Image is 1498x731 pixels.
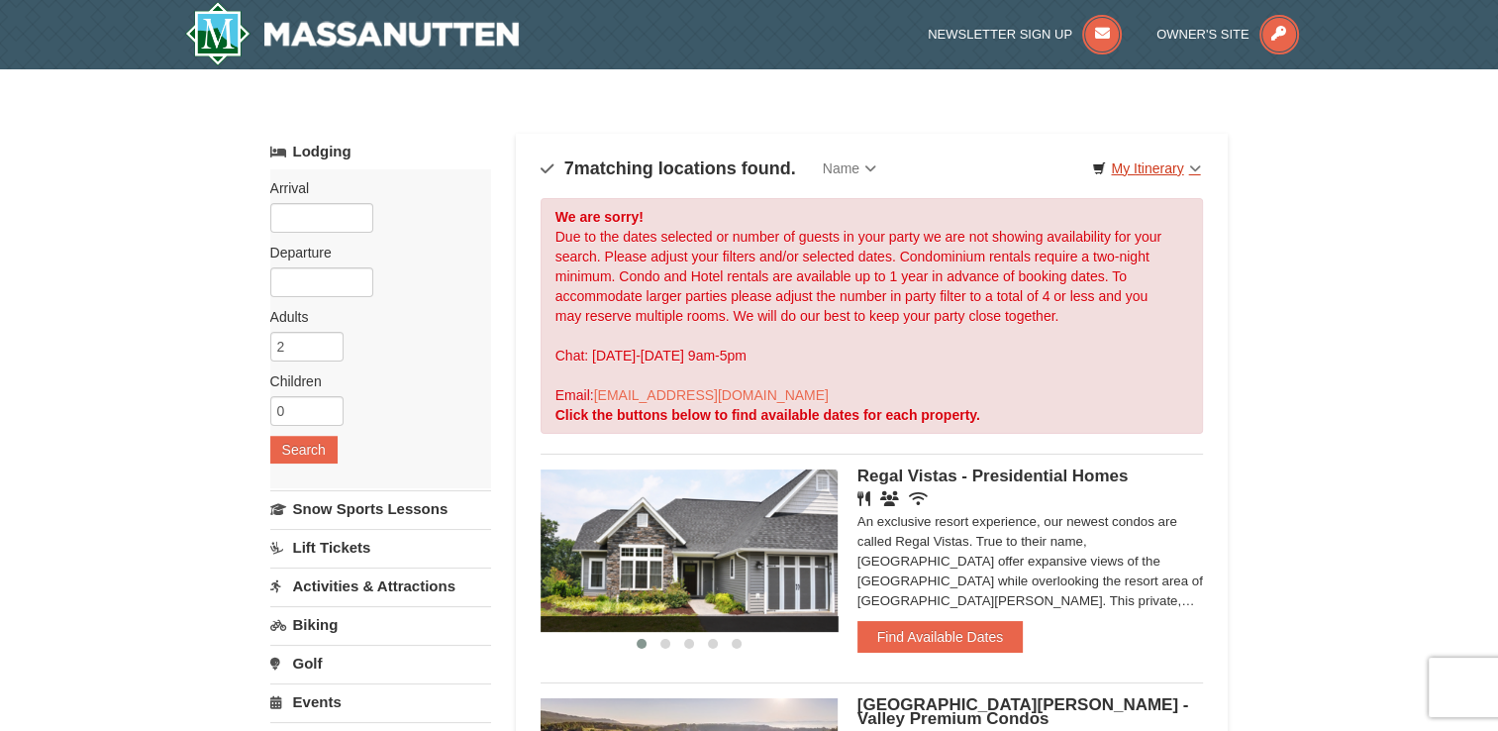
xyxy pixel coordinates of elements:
[270,134,491,169] a: Lodging
[909,491,928,506] i: Wireless Internet (free)
[270,606,491,643] a: Biking
[270,568,491,604] a: Activities & Attractions
[270,529,491,566] a: Lift Tickets
[857,467,1129,485] span: Regal Vistas - Presidential Homes
[541,158,796,178] h4: matching locations found.
[880,491,899,506] i: Banquet Facilities
[270,645,491,681] a: Golf
[270,490,491,527] a: Snow Sports Lessons
[1079,154,1213,183] a: My Itinerary
[928,27,1072,42] span: Newsletter Sign Up
[928,27,1122,42] a: Newsletter Sign Up
[270,436,338,464] button: Search
[857,621,1023,653] button: Find Available Dates
[270,243,476,262] label: Departure
[270,307,476,327] label: Adults
[857,512,1204,611] div: An exclusive resort experience, our newest condos are called Regal Vistas. True to their name, [G...
[594,387,829,403] a: [EMAIL_ADDRESS][DOMAIN_NAME]
[564,158,574,178] span: 7
[541,198,1204,434] div: Due to the dates selected or number of guests in your party we are not showing availability for y...
[555,407,980,423] strong: Click the buttons below to find available dates for each property.
[1156,27,1299,42] a: Owner's Site
[270,683,491,720] a: Events
[857,695,1189,728] span: [GEOGRAPHIC_DATA][PERSON_NAME] - Valley Premium Condos
[185,2,520,65] a: Massanutten Resort
[857,491,870,506] i: Restaurant
[270,371,476,391] label: Children
[808,149,891,188] a: Name
[555,209,644,225] strong: We are sorry!
[185,2,520,65] img: Massanutten Resort Logo
[270,178,476,198] label: Arrival
[1156,27,1249,42] span: Owner's Site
